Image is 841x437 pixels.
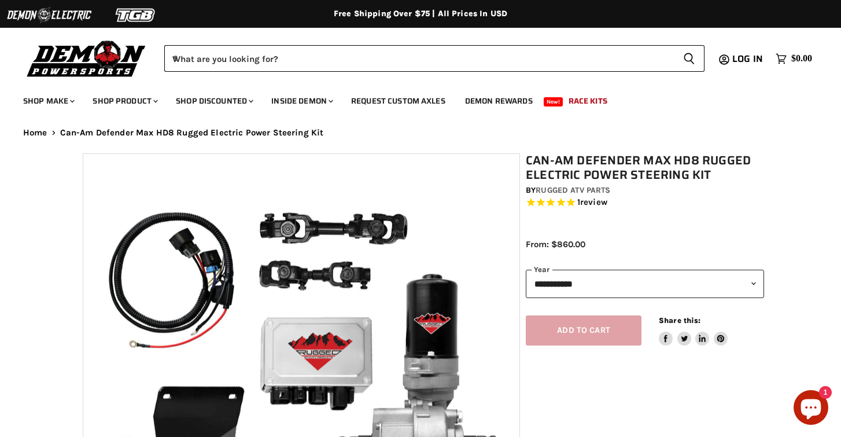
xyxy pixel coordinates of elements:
[526,184,764,197] div: by
[770,50,818,67] a: $0.00
[6,4,93,26] img: Demon Electric Logo 2
[60,128,324,138] span: Can-Am Defender Max HD8 Rugged Electric Power Steering Kit
[544,97,563,107] span: New!
[14,85,809,113] ul: Main menu
[164,45,674,72] input: When autocomplete results are available use up and down arrows to review and enter to select
[84,89,165,113] a: Shop Product
[93,4,179,26] img: TGB Logo 2
[456,89,541,113] a: Demon Rewards
[560,89,616,113] a: Race Kits
[791,53,812,64] span: $0.00
[659,316,700,325] span: Share this:
[263,89,340,113] a: Inside Demon
[526,270,764,298] select: year
[580,197,607,208] span: review
[526,197,764,209] span: Rated 5.0 out of 5 stars 1 reviews
[577,197,607,208] span: 1 reviews
[23,128,47,138] a: Home
[23,38,150,79] img: Demon Powersports
[164,45,704,72] form: Product
[14,89,82,113] a: Shop Make
[659,315,728,346] aside: Share this:
[727,54,770,64] a: Log in
[167,89,260,113] a: Shop Discounted
[536,185,610,195] a: Rugged ATV Parts
[674,45,704,72] button: Search
[526,153,764,182] h1: Can-Am Defender Max HD8 Rugged Electric Power Steering Kit
[526,239,585,249] span: From: $860.00
[790,390,832,428] inbox-online-store-chat: Shopify online store chat
[732,52,763,66] span: Log in
[342,89,454,113] a: Request Custom Axles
